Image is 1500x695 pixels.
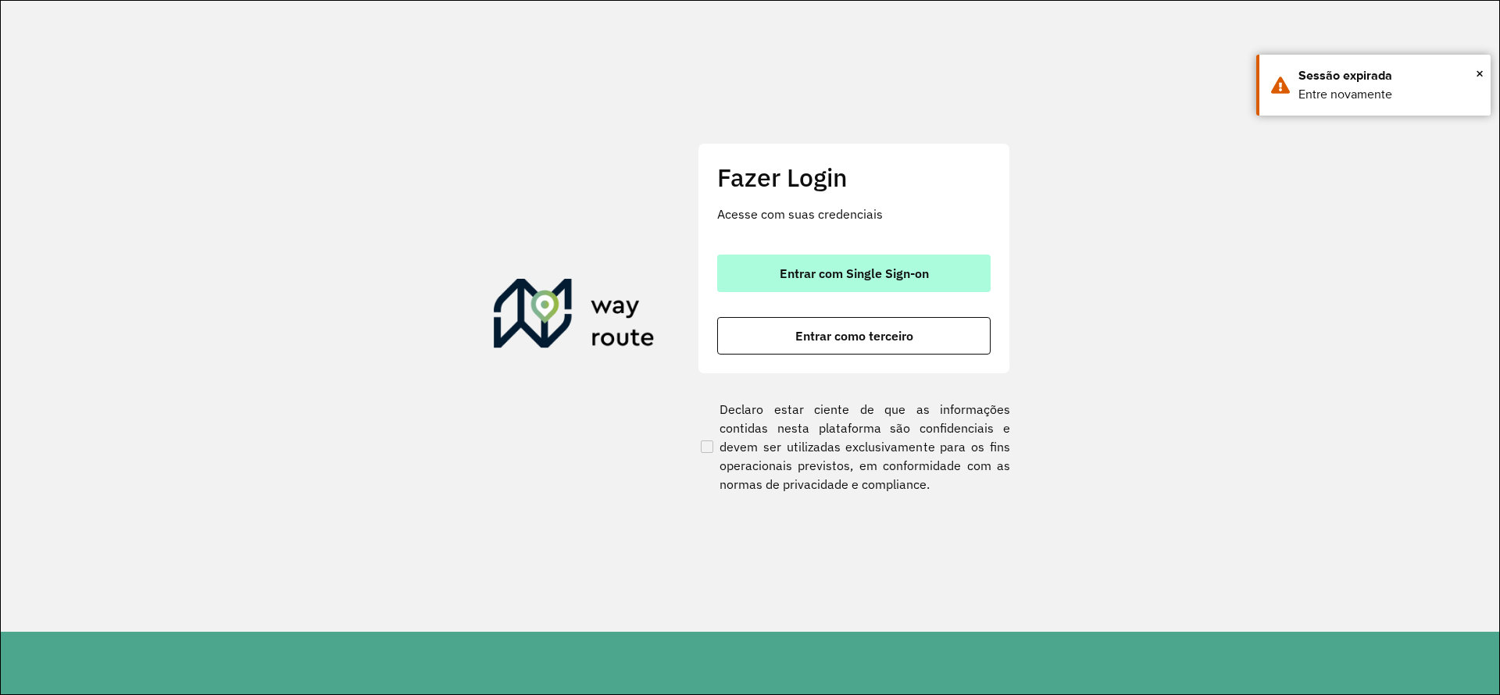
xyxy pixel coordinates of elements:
[698,400,1010,494] label: Declaro estar ciente de que as informações contidas nesta plataforma são confidenciais e devem se...
[1476,62,1484,85] span: ×
[717,162,991,192] h2: Fazer Login
[717,205,991,223] p: Acesse com suas credenciais
[1476,62,1484,85] button: Close
[795,330,913,342] span: Entrar como terceiro
[494,279,655,354] img: Roteirizador AmbevTech
[717,255,991,292] button: button
[1298,85,1479,104] div: Entre novamente
[1298,66,1479,85] div: Sessão expirada
[717,317,991,355] button: button
[780,267,929,280] span: Entrar com Single Sign-on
